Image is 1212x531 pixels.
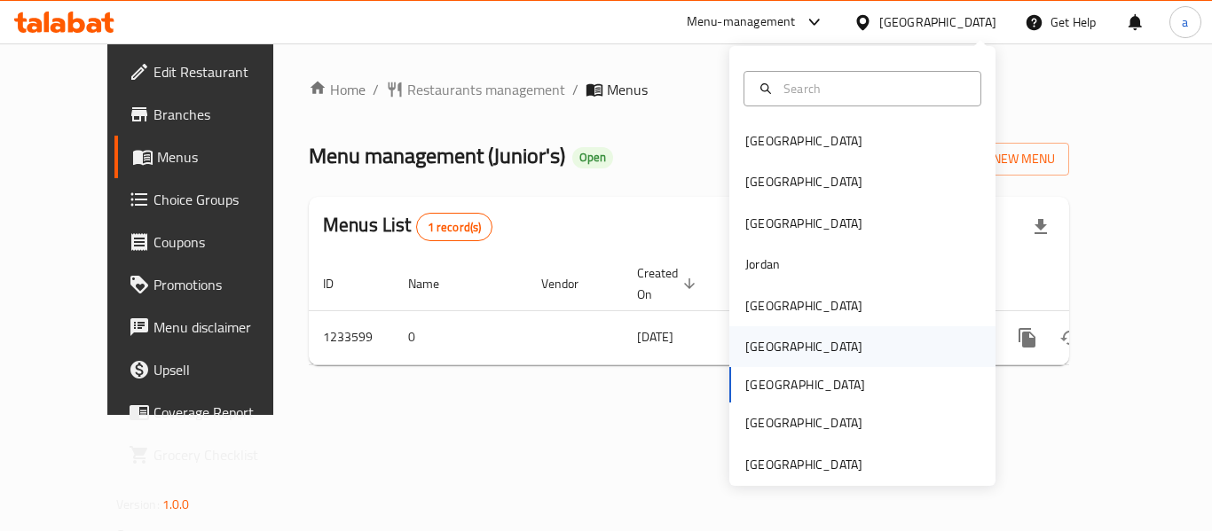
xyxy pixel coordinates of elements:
[114,51,310,93] a: Edit Restaurant
[323,273,357,294] span: ID
[745,131,862,151] div: [GEOGRAPHIC_DATA]
[1019,206,1062,248] div: Export file
[879,12,996,32] div: [GEOGRAPHIC_DATA]
[309,310,394,364] td: 1233599
[776,79,970,98] input: Search
[932,143,1069,176] button: Add New Menu
[153,104,295,125] span: Branches
[153,359,295,380] span: Upsell
[745,172,862,191] div: [GEOGRAPHIC_DATA]
[541,273,602,294] span: Vendor
[114,136,310,178] a: Menus
[417,219,492,236] span: 1 record(s)
[114,221,310,263] a: Coupons
[745,296,862,316] div: [GEOGRAPHIC_DATA]
[153,402,295,423] span: Coverage Report
[745,214,862,233] div: [GEOGRAPHIC_DATA]
[114,433,310,476] a: Grocery Checklist
[153,61,295,82] span: Edit Restaurant
[386,79,565,100] a: Restaurants management
[394,310,527,364] td: 0
[373,79,379,100] li: /
[153,444,295,465] span: Grocery Checklist
[114,348,310,391] a: Upsell
[1049,316,1091,359] button: Change Status
[114,178,310,221] a: Choice Groups
[153,231,295,253] span: Coupons
[407,79,565,100] span: Restaurants management
[157,146,295,168] span: Menus
[114,263,310,306] a: Promotions
[745,455,862,474] div: [GEOGRAPHIC_DATA]
[309,136,565,176] span: Menu management ( Junior's )
[946,148,1055,170] span: Add New Menu
[572,79,578,100] li: /
[637,262,701,305] span: Created On
[323,212,492,241] h2: Menus List
[745,254,780,274] div: Jordan
[416,213,493,241] div: Total records count
[687,12,796,33] div: Menu-management
[153,189,295,210] span: Choice Groups
[745,413,862,433] div: [GEOGRAPHIC_DATA]
[408,273,462,294] span: Name
[309,79,366,100] a: Home
[162,493,190,516] span: 1.0.0
[637,325,673,348] span: [DATE]
[153,274,295,295] span: Promotions
[114,93,310,136] a: Branches
[572,147,613,168] div: Open
[572,150,613,165] span: Open
[1006,316,1049,359] button: more
[745,337,862,356] div: [GEOGRAPHIC_DATA]
[114,391,310,433] a: Coverage Report
[607,79,648,100] span: Menus
[153,316,295,338] span: Menu disclaimer
[114,306,310,348] a: Menu disclaimer
[309,79,1069,100] nav: breadcrumb
[116,493,160,516] span: Version:
[1182,12,1188,32] span: a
